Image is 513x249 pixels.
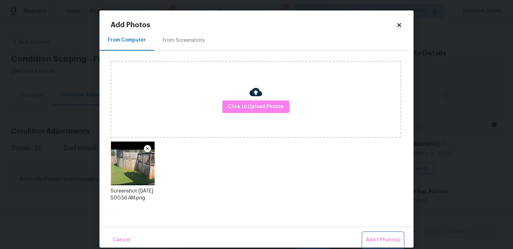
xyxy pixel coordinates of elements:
span: Click to Upload Photos [228,103,284,111]
div: Screenshot [DATE] 5.00.56 AM.png [111,188,155,202]
button: Add 1 Photo(s) [363,233,403,248]
img: Cloud Upload Icon [250,86,262,98]
button: Cancel [110,233,133,248]
h2: Add Photos [111,22,396,29]
div: From Computer [108,37,146,44]
span: Add 1 Photo(s) [366,236,400,244]
div: From Screenshots [163,37,205,44]
button: Click to Upload Photos [222,100,289,113]
span: Cancel [113,236,131,244]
